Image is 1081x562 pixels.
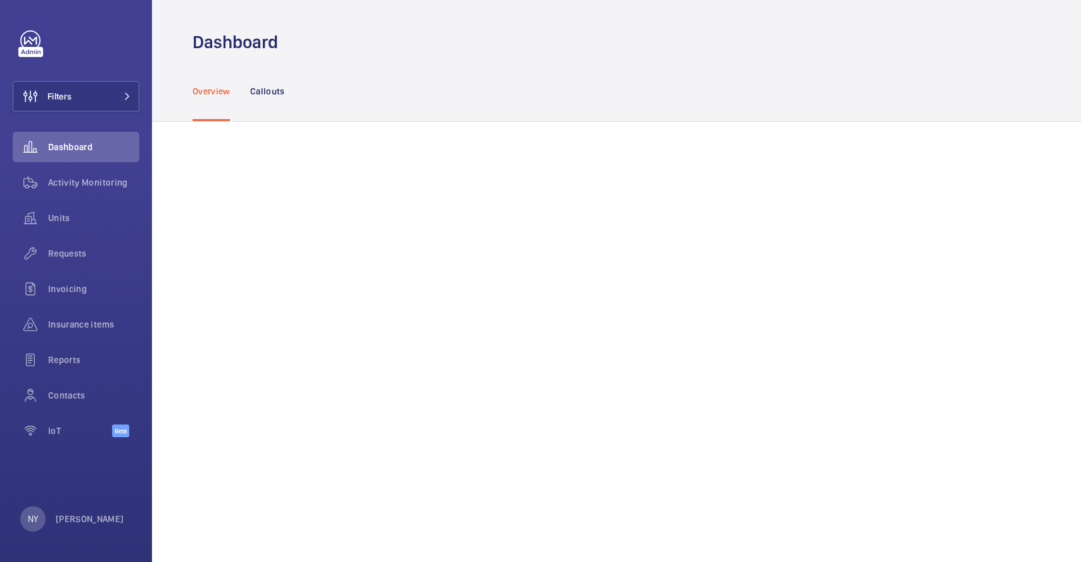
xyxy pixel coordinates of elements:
[250,85,285,98] p: Callouts
[48,176,139,189] span: Activity Monitoring
[47,90,72,103] span: Filters
[48,318,139,331] span: Insurance items
[48,283,139,295] span: Invoicing
[48,389,139,402] span: Contacts
[28,513,38,525] p: NY
[56,513,124,525] p: [PERSON_NAME]
[48,141,139,153] span: Dashboard
[48,212,139,224] span: Units
[13,81,139,112] button: Filters
[112,425,129,437] span: Beta
[48,354,139,366] span: Reports
[193,85,230,98] p: Overview
[193,30,286,54] h1: Dashboard
[48,247,139,260] span: Requests
[48,425,112,437] span: IoT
